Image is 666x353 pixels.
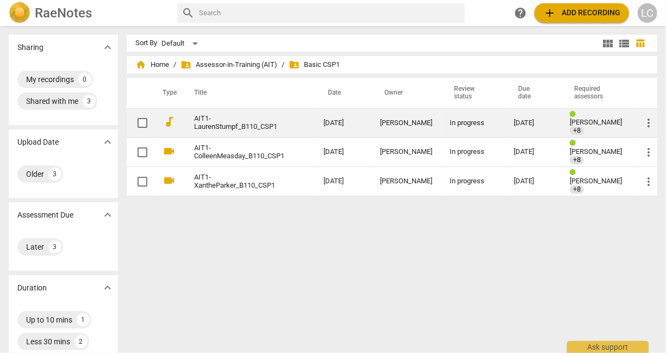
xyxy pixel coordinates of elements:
[642,175,655,188] span: more_vert
[289,59,300,70] span: folder_shared
[99,134,116,150] button: Show more
[46,72,185,94] div: FirstPromoter
[17,282,47,294] p: Duration
[380,148,432,156] div: [PERSON_NAME]
[570,139,580,147] span: Review status: completed
[154,78,181,108] th: Type
[632,35,649,52] button: Table view
[80,324,158,335] span: Save as Note in xTiles
[9,2,169,24] a: LogoRaeNotes
[26,96,78,107] div: Shared with me
[35,5,92,21] h2: RaeNotes
[616,35,632,52] button: List view
[570,177,622,185] span: [PERSON_NAME]
[380,177,432,185] div: [PERSON_NAME]
[99,280,116,296] button: Show more
[28,47,203,69] input: Untitled
[26,241,44,252] div: Later
[180,59,191,70] span: folder_shared
[194,144,284,160] a: AIT1-ColleenMeasday_B110_CSP1
[99,207,116,223] button: Show more
[163,174,176,187] span: videocam
[181,78,315,108] th: Title
[289,59,340,70] span: Basic CSP1
[371,78,441,108] th: Owner
[315,167,371,196] td: [DATE]
[642,116,655,129] span: more_vert
[199,4,460,22] input: Search
[26,169,44,179] div: Older
[570,147,622,156] span: [PERSON_NAME]
[514,148,552,156] div: [DATE]
[48,240,61,253] div: 3
[27,282,197,294] div: Destination
[17,137,59,148] p: Upload Date
[638,3,657,23] button: LC
[163,145,176,158] span: videocam
[99,39,116,55] button: Show more
[561,78,633,108] th: Required assessors
[101,41,114,54] span: expand_more
[600,35,616,52] button: Tile view
[315,138,371,167] td: [DATE]
[618,37,631,50] span: view_list
[601,37,614,50] span: view_module
[26,74,74,85] div: My recordings
[135,59,169,70] span: Home
[450,119,496,127] div: In progress
[543,7,620,20] span: Add recording
[315,78,371,108] th: Date
[570,156,584,164] span: +8
[52,15,71,23] span: xTiles
[135,59,146,70] span: home
[182,7,195,20] span: search
[74,335,88,348] div: 2
[380,119,432,127] div: [PERSON_NAME]
[511,3,530,23] a: Help
[77,313,90,326] div: 1
[132,158,190,171] span: Clear all and close
[570,185,584,194] span: +8
[26,314,72,325] div: Up to 10 mins
[101,281,114,294] span: expand_more
[83,95,96,108] div: 3
[567,341,649,353] div: Ask support
[570,169,580,177] span: Review status: completed
[514,7,527,20] span: help
[570,118,622,126] span: [PERSON_NAME]
[534,3,629,23] button: Upload
[194,115,284,131] a: AIT1-LaurenStumpf_B110_CSP1
[17,42,43,53] p: Sharing
[514,177,552,185] div: [DATE]
[441,78,505,108] th: Review status
[17,209,73,221] p: Assessment Due
[9,2,30,24] img: Logo
[636,38,646,48] span: table_chart
[505,78,561,108] th: Due date
[45,296,81,309] span: Inbox Panel
[514,119,552,127] div: [DATE]
[48,168,61,181] div: 3
[315,108,371,138] td: [DATE]
[450,148,496,156] div: In progress
[78,73,91,86] div: 0
[57,96,128,109] span: [URL][DOMAIN_NAME]
[101,135,114,148] span: expand_more
[101,208,114,221] span: expand_more
[26,336,70,347] div: Less 30 mins
[543,7,556,20] span: add
[642,146,655,159] span: more_vert
[194,174,284,190] a: AIT1-XantheParker_B110_CSP1
[570,127,584,135] span: +8
[180,59,277,70] span: Assessor-in-Training (AIT)
[135,39,157,47] div: Sort By
[43,126,78,139] span: Clip more:
[450,177,496,185] div: In progress
[173,61,176,69] span: /
[163,115,176,128] span: audiotrack
[570,110,580,119] span: Review status: completed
